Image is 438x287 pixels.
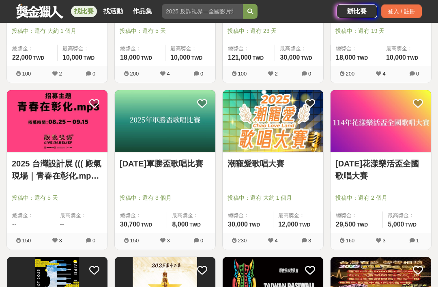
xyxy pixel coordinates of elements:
[7,90,107,152] img: Cover Image
[388,211,426,220] span: 最高獎金：
[336,54,356,61] span: 18,000
[62,45,103,53] span: 最高獎金：
[336,221,356,228] span: 29,500
[84,55,94,61] span: TWD
[115,90,215,153] a: Cover Image
[200,237,203,244] span: 0
[228,45,270,53] span: 總獎金：
[278,211,318,220] span: 最高獎金：
[120,27,210,35] span: 投稿中：還有 5 天
[228,158,318,170] a: 潮寵愛歌唱大賽
[407,55,418,61] span: TWD
[60,211,103,220] span: 最高獎金：
[71,6,97,17] a: 找比賽
[120,158,210,170] a: [DATE]軍勝盃歌唱比賽
[337,4,377,18] a: 辦比賽
[381,4,422,18] div: 登入 / 註冊
[191,55,202,61] span: TWD
[170,45,210,53] span: 最高獎金：
[141,222,152,228] span: TWD
[278,221,298,228] span: 12,000
[12,45,52,53] span: 總獎金：
[130,71,139,77] span: 200
[12,194,103,202] span: 投稿中：還有 5 天
[346,71,354,77] span: 200
[253,55,264,61] span: TWD
[115,90,215,152] img: Cover Image
[59,71,62,77] span: 2
[59,237,62,244] span: 3
[120,45,160,53] span: 總獎金：
[7,90,107,153] a: Cover Image
[92,237,95,244] span: 0
[33,55,44,61] span: TWD
[335,158,426,182] a: [DATE]花漾樂活盃全國歌唱大賽
[12,27,103,35] span: 投稿中：還有 大約 1 個月
[336,45,376,53] span: 總獎金：
[22,237,31,244] span: 150
[308,71,311,77] span: 0
[301,55,312,61] span: TWD
[238,237,247,244] span: 230
[228,194,318,202] span: 投稿中：還有 大約 1 個月
[172,221,188,228] span: 8,000
[228,27,318,35] span: 投稿中：還有 23 天
[275,237,277,244] span: 4
[12,158,103,182] a: 2025 台灣設計展 ((( 殿氣現場｜青春在彰化.mp3 ))) 歌單募集
[100,6,126,17] a: 找活動
[172,211,210,220] span: 最高獎金：
[382,237,385,244] span: 3
[228,54,251,61] span: 121,000
[12,221,17,228] span: --
[167,237,170,244] span: 3
[223,90,323,152] img: Cover Image
[62,54,82,61] span: 10,000
[275,71,277,77] span: 2
[190,222,201,228] span: TWD
[280,54,300,61] span: 30,000
[357,55,368,61] span: TWD
[238,71,247,77] span: 100
[416,237,419,244] span: 1
[130,237,139,244] span: 150
[382,71,385,77] span: 4
[308,237,311,244] span: 3
[12,54,32,61] span: 22,000
[357,222,368,228] span: TWD
[416,71,419,77] span: 0
[162,4,243,19] input: 2025 反詐視界—全國影片競賽
[120,211,162,220] span: 總獎金：
[280,45,318,53] span: 最高獎金：
[331,90,431,153] a: Cover Image
[249,222,260,228] span: TWD
[120,221,140,228] span: 30,700
[331,90,431,152] img: Cover Image
[22,71,31,77] span: 100
[386,45,426,53] span: 最高獎金：
[200,71,203,77] span: 0
[299,222,310,228] span: TWD
[120,194,210,202] span: 投稿中：還有 3 個月
[335,194,426,202] span: 投稿中：還有 2 個月
[170,54,190,61] span: 10,000
[129,6,155,17] a: 作品集
[388,221,404,228] span: 5,000
[386,54,406,61] span: 10,000
[120,54,140,61] span: 18,000
[92,71,95,77] span: 0
[223,90,323,153] a: Cover Image
[228,221,248,228] span: 30,000
[335,27,426,35] span: 投稿中：還有 19 天
[12,211,50,220] span: 總獎金：
[346,237,354,244] span: 160
[406,222,417,228] span: TWD
[141,55,152,61] span: TWD
[167,71,170,77] span: 4
[228,211,268,220] span: 總獎金：
[60,221,64,228] span: --
[336,211,378,220] span: 總獎金：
